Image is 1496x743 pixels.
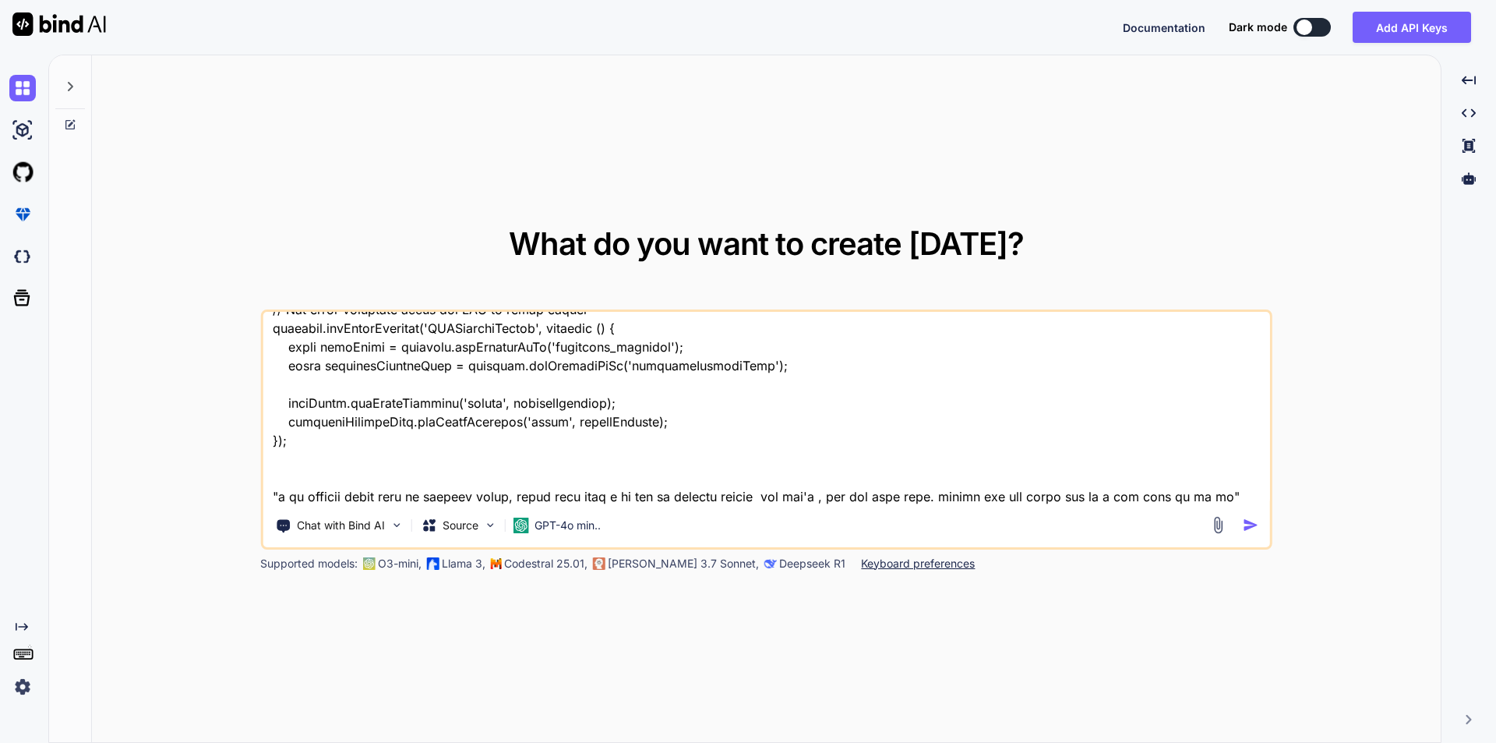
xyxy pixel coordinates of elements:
[504,556,587,571] p: Codestral 25.01,
[9,674,36,700] img: settings
[535,518,601,533] p: GPT-4o min..
[779,556,845,571] p: Deepseek R1
[426,557,439,570] img: Llama2
[9,243,36,270] img: darkCloudIdeIcon
[443,518,478,533] p: Source
[1123,19,1205,36] button: Documentation
[9,159,36,186] img: githubLight
[260,556,358,571] p: Supported models:
[1353,12,1471,43] button: Add API Keys
[442,556,485,571] p: Llama 3,
[490,558,501,569] img: Mistral-AI
[9,201,36,228] img: premium
[390,518,403,532] img: Pick Tools
[1229,19,1287,35] span: Dark mode
[297,518,385,533] p: Chat with Bind AI
[9,117,36,143] img: ai-studio
[509,225,1024,263] span: What do you want to create [DATE]?
[483,518,496,532] img: Pick Models
[378,556,422,571] p: O3-mini,
[861,556,975,571] p: Keyboard preferences
[1209,516,1227,534] img: attachment
[764,557,776,570] img: claude
[12,12,106,36] img: Bind AI
[592,557,605,570] img: claude
[9,75,36,101] img: chat
[1243,517,1259,533] img: icon
[513,518,528,533] img: GPT-4o mini
[362,557,375,570] img: GPT-4
[1123,21,1205,34] span: Documentation
[263,312,1270,505] textarea: // lorem ipsu dolo <sit ametc="adi-el-6 sedd-eiusm"> <tempo incid="utla-etdol">Magnaali <enim adm...
[608,556,759,571] p: [PERSON_NAME] 3.7 Sonnet,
